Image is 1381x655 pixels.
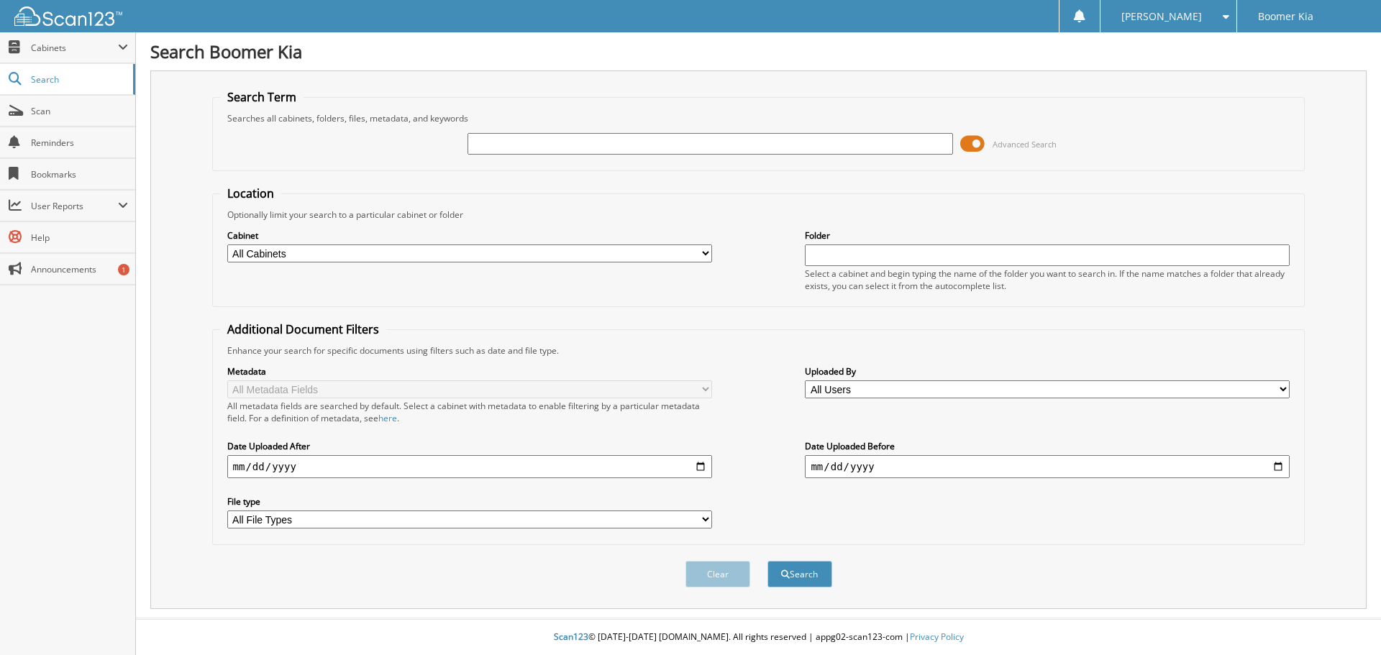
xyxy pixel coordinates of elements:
[31,232,128,244] span: Help
[910,631,964,643] a: Privacy Policy
[227,365,712,377] label: Metadata
[118,264,129,275] div: 1
[227,229,712,242] label: Cabinet
[378,412,397,424] a: here
[767,561,832,587] button: Search
[227,455,712,478] input: start
[136,620,1381,655] div: © [DATE]-[DATE] [DOMAIN_NAME]. All rights reserved | appg02-scan123-com |
[220,209,1298,221] div: Optionally limit your search to a particular cabinet or folder
[805,229,1290,242] label: Folder
[227,495,712,508] label: File type
[220,112,1298,124] div: Searches all cabinets, folders, files, metadata, and keywords
[220,321,386,337] legend: Additional Document Filters
[1258,12,1313,21] span: Boomer Kia
[31,105,128,117] span: Scan
[805,365,1290,377] label: Uploaded By
[31,168,128,180] span: Bookmarks
[31,73,126,86] span: Search
[227,440,712,452] label: Date Uploaded After
[805,455,1290,478] input: end
[220,344,1298,357] div: Enhance your search for specific documents using filters such as date and file type.
[993,139,1057,150] span: Advanced Search
[14,6,122,26] img: scan123-logo-white.svg
[227,400,712,424] div: All metadata fields are searched by default. Select a cabinet with metadata to enable filtering b...
[1121,12,1202,21] span: [PERSON_NAME]
[685,561,750,587] button: Clear
[31,42,118,54] span: Cabinets
[31,137,128,149] span: Reminders
[31,263,128,275] span: Announcements
[220,89,304,105] legend: Search Term
[805,440,1290,452] label: Date Uploaded Before
[31,200,118,212] span: User Reports
[554,631,588,643] span: Scan123
[220,185,281,201] legend: Location
[805,267,1290,292] div: Select a cabinet and begin typing the name of the folder you want to search in. If the name match...
[150,40,1367,63] h1: Search Boomer Kia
